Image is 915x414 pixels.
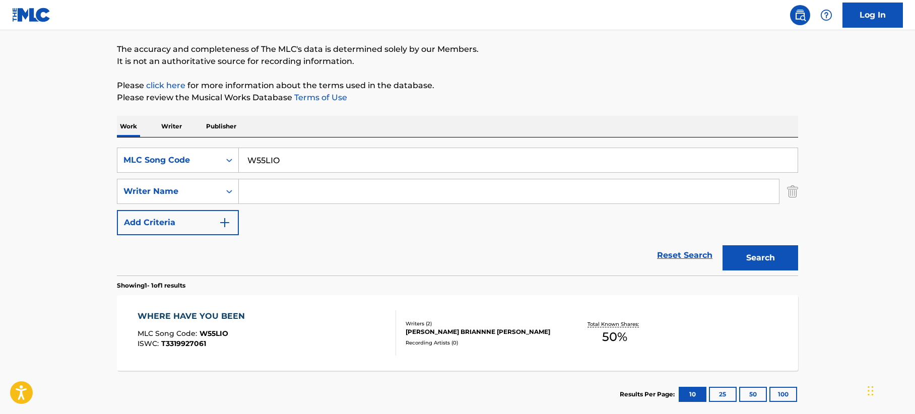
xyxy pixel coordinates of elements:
[117,281,185,290] p: Showing 1 - 1 of 1 results
[117,55,798,67] p: It is not an authoritative source for recording information.
[620,390,677,399] p: Results Per Page:
[123,154,214,166] div: MLC Song Code
[816,5,836,25] div: Help
[117,116,140,137] p: Work
[769,387,797,402] button: 100
[161,339,206,348] span: T3319927061
[146,81,185,90] a: click here
[117,210,239,235] button: Add Criteria
[679,387,706,402] button: 10
[794,9,806,21] img: search
[709,387,737,402] button: 25
[292,93,347,102] a: Terms of Use
[200,329,228,338] span: W55LIO
[787,179,798,204] img: Delete Criterion
[602,328,627,346] span: 50 %
[12,8,51,22] img: MLC Logo
[138,329,200,338] span: MLC Song Code :
[138,339,161,348] span: ISWC :
[117,43,798,55] p: The accuracy and completeness of The MLC's data is determined solely by our Members.
[138,310,250,322] div: WHERE HAVE YOU BEEN
[406,327,558,336] div: [PERSON_NAME] BRIANNNE [PERSON_NAME]
[158,116,185,137] p: Writer
[739,387,767,402] button: 50
[219,217,231,229] img: 9d2ae6d4665cec9f34b9.svg
[820,9,832,21] img: help
[842,3,903,28] a: Log In
[117,92,798,104] p: Please review the Musical Works Database
[865,366,915,414] iframe: Chat Widget
[117,148,798,275] form: Search Form
[587,320,641,328] p: Total Known Shares:
[790,5,810,25] a: Public Search
[406,320,558,327] div: Writers ( 2 )
[652,244,717,266] a: Reset Search
[723,245,798,270] button: Search
[203,116,239,137] p: Publisher
[868,376,874,406] div: Drag
[117,295,798,371] a: WHERE HAVE YOU BEENMLC Song Code:W55LIOISWC:T3319927061Writers (2)[PERSON_NAME] BRIANNNE [PERSON_...
[123,185,214,197] div: Writer Name
[406,339,558,347] div: Recording Artists ( 0 )
[117,80,798,92] p: Please for more information about the terms used in the database.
